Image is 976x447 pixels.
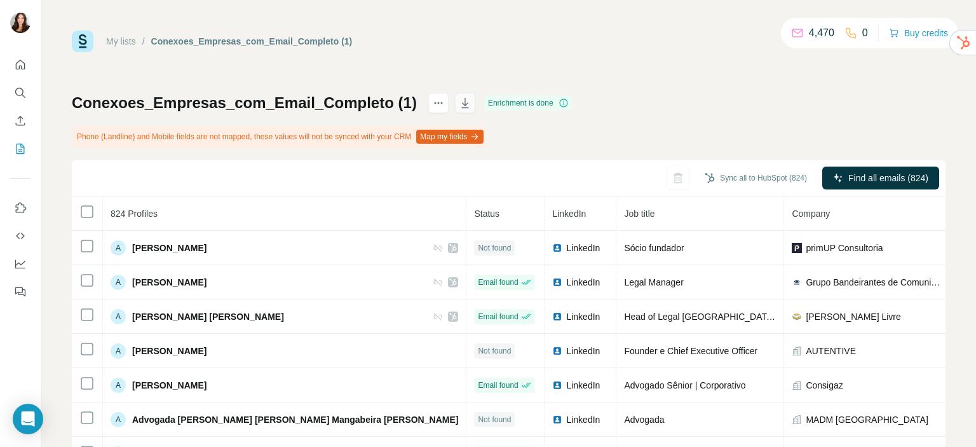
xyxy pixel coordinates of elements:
[111,240,126,256] div: A
[10,280,30,303] button: Feedback
[111,378,126,393] div: A
[478,345,511,357] span: Not found
[566,242,600,254] span: LinkedIn
[566,310,600,323] span: LinkedIn
[552,312,562,322] img: LinkedIn logo
[552,415,562,425] img: LinkedIn logo
[132,310,284,323] span: [PERSON_NAME] [PERSON_NAME]
[552,346,562,356] img: LinkedIn logo
[624,312,940,322] span: Head of Legal [GEOGRAPHIC_DATA] - Marketplace & Shipping (Legal Director)
[822,167,939,189] button: Find all emails (824)
[806,276,944,289] span: Grupo Bandeirantes de Comunicação
[72,126,486,148] div: Phone (Landline) and Mobile fields are not mapped, these values will not be synced with your CRM
[552,243,562,253] img: LinkedIn logo
[806,345,856,357] span: AUTENTIVE
[806,242,883,254] span: primUP Consultoria
[132,413,458,426] span: Advogada [PERSON_NAME] [PERSON_NAME] Mangabeira [PERSON_NAME]
[428,93,449,113] button: actions
[806,413,928,426] span: MADM [GEOGRAPHIC_DATA]
[566,345,600,357] span: LinkedIn
[806,310,900,323] span: [PERSON_NAME] Livre
[151,35,353,48] div: Conexoes_Empresas_com_Email_Completo (1)
[10,81,30,104] button: Search
[552,209,586,219] span: LinkedIn
[624,243,684,253] span: Sócio fundador
[416,130,484,144] button: Map my fields
[132,345,207,357] span: [PERSON_NAME]
[624,346,757,356] span: Founder e Chief Executive Officer
[142,35,145,48] li: /
[566,276,600,289] span: LinkedIn
[566,379,600,392] span: LinkedIn
[478,380,518,391] span: Email found
[10,13,30,33] img: Avatar
[624,277,683,287] span: Legal Manager
[10,224,30,247] button: Use Surfe API
[10,252,30,275] button: Dashboard
[111,309,126,324] div: A
[111,412,126,427] div: A
[848,172,928,184] span: Find all emails (824)
[792,243,802,253] img: company-logo
[809,25,834,41] p: 4,470
[478,242,511,254] span: Not found
[478,414,511,425] span: Not found
[624,415,664,425] span: Advogada
[862,25,868,41] p: 0
[624,209,654,219] span: Job title
[478,277,518,288] span: Email found
[552,380,562,390] img: LinkedIn logo
[10,137,30,160] button: My lists
[478,311,518,322] span: Email found
[792,312,802,322] img: company-logo
[552,277,562,287] img: LinkedIn logo
[10,109,30,132] button: Enrich CSV
[106,36,136,46] a: My lists
[624,380,745,390] span: Advogado Sênior | Corporativo
[13,404,43,434] div: Open Intercom Messenger
[132,379,207,392] span: [PERSON_NAME]
[792,209,830,219] span: Company
[889,24,948,42] button: Buy credits
[696,168,816,188] button: Sync all to HubSpot (824)
[111,275,126,290] div: A
[474,209,499,219] span: Status
[10,53,30,76] button: Quick start
[111,209,158,219] span: 824 Profiles
[806,379,843,392] span: Consigaz
[132,276,207,289] span: [PERSON_NAME]
[10,196,30,219] button: Use Surfe on LinkedIn
[792,277,802,287] img: company-logo
[132,242,207,254] span: [PERSON_NAME]
[484,95,573,111] div: Enrichment is done
[111,343,126,359] div: A
[72,93,417,113] h1: Conexoes_Empresas_com_Email_Completo (1)
[566,413,600,426] span: LinkedIn
[72,31,93,52] img: Surfe Logo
